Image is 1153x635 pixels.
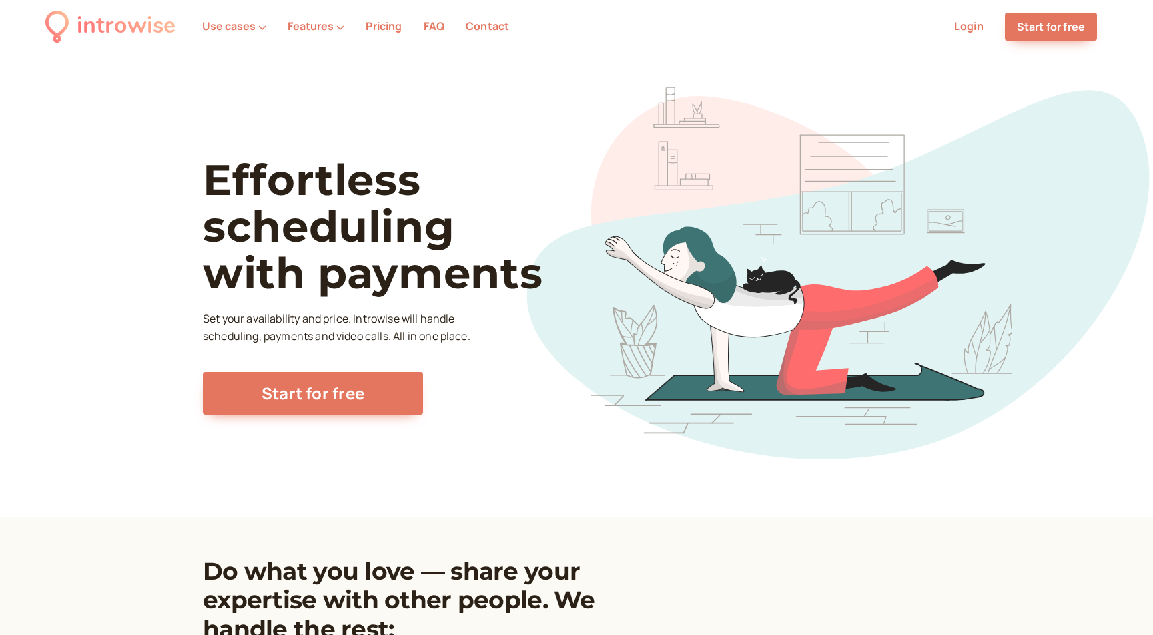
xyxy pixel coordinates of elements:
[1005,13,1097,41] a: Start for free
[45,8,175,45] a: introwise
[202,20,266,32] button: Use cases
[203,156,591,297] h1: Effortless scheduling with payments
[77,8,175,45] div: introwise
[366,19,402,33] a: Pricing
[424,19,444,33] a: FAQ
[203,372,423,415] a: Start for free
[466,19,509,33] a: Contact
[203,310,474,345] p: Set your availability and price. Introwise will handle scheduling, payments and video calls. All ...
[954,19,984,33] a: Login
[288,20,344,32] button: Features
[1086,571,1153,635] iframe: Chat Widget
